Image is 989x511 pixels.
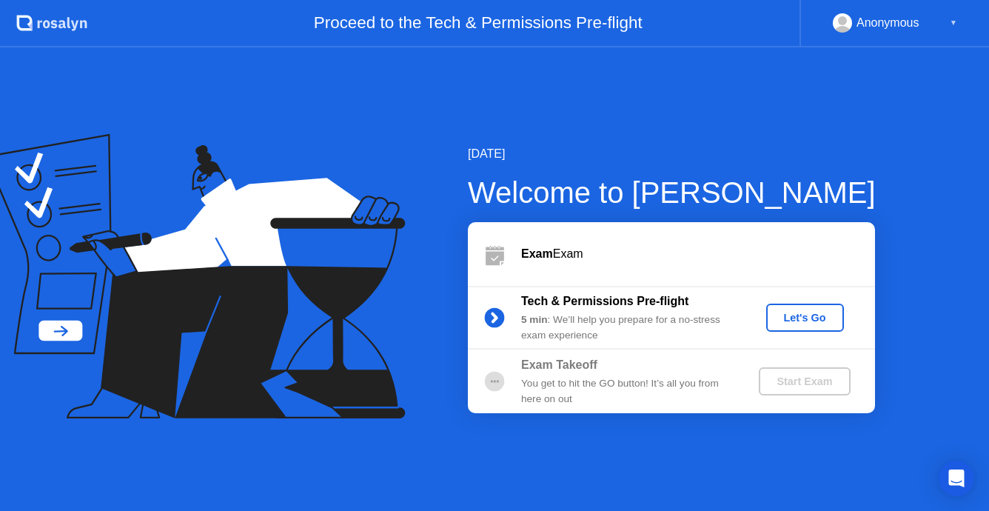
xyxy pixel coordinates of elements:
div: Let's Go [772,312,838,324]
div: Exam [521,245,875,263]
button: Let's Go [766,304,844,332]
div: You get to hit the GO button! It’s all you from here on out [521,376,734,407]
div: Anonymous [856,13,919,33]
div: Start Exam [765,375,844,387]
div: ▼ [950,13,957,33]
button: Start Exam [759,367,850,395]
div: [DATE] [468,145,876,163]
div: Welcome to [PERSON_NAME] [468,170,876,215]
b: 5 min [521,314,548,325]
div: : We’ll help you prepare for a no-stress exam experience [521,313,734,343]
b: Exam [521,247,553,260]
div: Open Intercom Messenger [939,461,974,496]
b: Exam Takeoff [521,358,597,371]
b: Tech & Permissions Pre-flight [521,295,688,307]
